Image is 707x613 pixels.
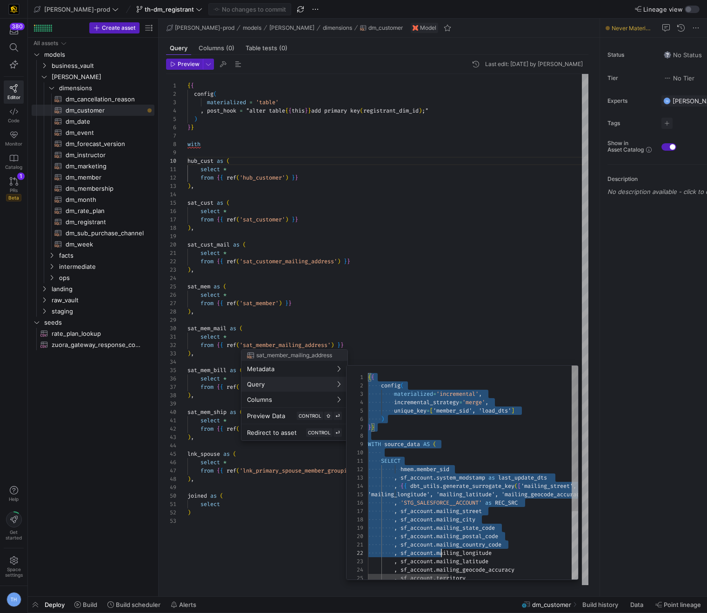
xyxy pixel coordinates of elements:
span: dbt_utils [410,482,440,490]
span: ⏎ [335,413,340,419]
div: 14 [347,482,363,490]
div: 2 [347,381,363,390]
span: [ [518,482,521,490]
span: , [394,558,397,565]
span: , [394,507,397,515]
span: , [485,399,488,406]
span: system_modstamp [436,474,485,481]
span: mailing_street [436,507,482,515]
span: . [433,549,436,557]
span: REC_SRC [495,499,518,506]
span: , [394,541,397,548]
span: . [433,541,436,548]
span: , [394,516,397,523]
div: 16 [347,499,363,507]
div: 7 [347,423,363,432]
span: Columns [247,396,272,403]
span: 'STG_SALESFORCE__ACCOUNT' [400,499,482,506]
span: . [414,466,417,473]
span: { [368,373,371,381]
span: sf_account [400,524,433,532]
span: config [381,382,400,389]
span: , [394,474,397,481]
span: mailing_postal_code [436,533,498,540]
span: , [394,499,397,506]
span: sf_account [400,558,433,565]
div: 9 [347,440,363,448]
span: CONTROL [299,413,321,419]
span: mailing_longitude [436,549,492,557]
div: 4 [347,398,363,406]
span: sf_account [400,533,433,540]
span: = [459,399,462,406]
span: member_sid [417,466,449,473]
div: 8 [347,432,363,440]
span: } [371,424,374,431]
div: 6 [347,415,363,423]
div: 23 [347,557,363,566]
span: { [371,373,374,381]
span: ( [514,482,518,490]
span: ', 'mailing_geocode_accuracy', 'territory', '[PERSON_NAME] [492,491,680,498]
span: 'member_sid', 'load_dts' [433,407,511,414]
span: , [394,533,397,540]
div: 19 [347,524,363,532]
span: sat_member_mailing_address [256,352,332,359]
span: ⇧ [326,413,331,419]
div: 24 [347,566,363,574]
span: 'incremental' [436,390,479,398]
span: , [394,482,397,490]
div: 1 [347,373,363,381]
div: 12 [347,465,363,473]
span: , [394,549,397,557]
div: 5 [347,406,363,415]
span: 'mailing_longitude', 'mailing_latitude [368,491,492,498]
div: 13 [347,473,363,482]
span: SELECT [381,457,400,465]
div: 22 [347,549,363,557]
span: . [433,516,436,523]
span: materialized [394,390,433,398]
span: ] [511,407,514,414]
span: Redirect to asset [247,429,297,436]
div: 15 [347,490,363,499]
span: ⏎ [335,430,340,435]
div: 3 [347,390,363,398]
span: . [433,474,436,481]
span: = [427,407,430,414]
span: mailing_latitude [436,558,488,565]
span: sf_account [400,549,433,557]
span: sf_account [400,566,433,573]
span: sf_account [400,541,433,548]
span: ( [433,440,436,448]
span: CONTROL [308,430,331,435]
span: . [433,524,436,532]
span: sf_account [400,474,433,481]
div: 17 [347,507,363,515]
span: as [488,474,495,481]
span: generate_surrogate_key [443,482,514,490]
span: sf_account [400,507,433,515]
span: . [440,482,443,490]
span: mailing_state_code [436,524,495,532]
span: mailing_city [436,516,475,523]
span: Preview Data [247,412,285,420]
span: Metadata [247,365,274,373]
div: 20 [347,532,363,540]
div: 18 [347,515,363,524]
span: as [485,499,492,506]
span: ( [400,382,404,389]
span: unique_key [394,407,427,414]
span: { [404,482,407,490]
span: AS [423,440,430,448]
span: WITH [368,440,381,448]
span: , [479,390,482,398]
span: . [433,507,436,515]
span: hmem [400,466,414,473]
span: mailing_geocode_accuracy [436,566,514,573]
span: , [394,566,397,573]
span: } [368,424,371,431]
span: [ [430,407,433,414]
span: mailing_country_code [436,541,501,548]
span: source_data [384,440,420,448]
